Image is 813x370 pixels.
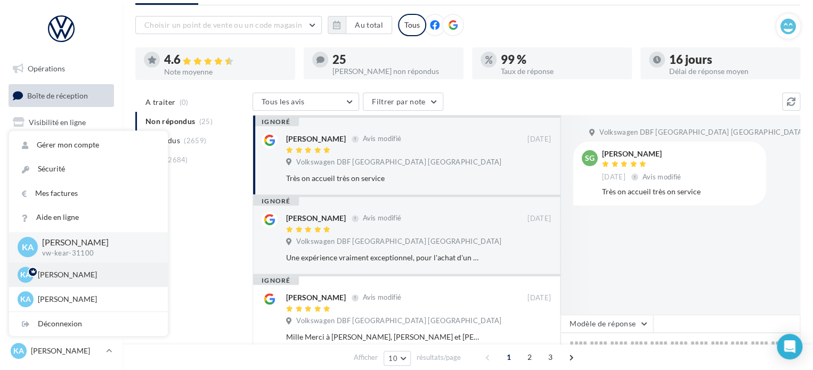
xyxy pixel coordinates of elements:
[542,349,559,366] span: 3
[253,93,359,111] button: Tous les avis
[166,155,188,164] span: (2684)
[145,97,175,108] span: A traiter
[602,186,758,197] div: Très on accueil très on service
[362,214,401,223] span: Avis modifié
[501,68,623,75] div: Taux de réponse
[38,269,155,280] p: [PERSON_NAME]
[527,293,551,303] span: [DATE]
[417,352,461,363] span: résultats/page
[599,128,804,137] span: Volkswagen DBF [GEOGRAPHIC_DATA] [GEOGRAPHIC_DATA]
[253,197,299,205] div: ignoré
[164,68,287,76] div: Note moyenne
[6,57,116,80] a: Opérations
[354,352,378,363] span: Afficher
[388,354,397,363] span: 10
[184,136,206,145] span: (2659)
[585,153,595,163] span: SG
[332,54,455,65] div: 25
[521,349,538,366] span: 2
[500,349,517,366] span: 1
[9,182,168,205] a: Mes factures
[9,133,168,157] a: Gérer mon compte
[777,334,802,359] div: Open Intercom Messenger
[9,205,168,229] a: Aide en ligne
[602,150,684,158] div: [PERSON_NAME]
[20,294,31,305] span: KA
[296,316,501,326] span: Volkswagen DBF [GEOGRAPHIC_DATA] [GEOGRAPHIC_DATA]
[384,351,411,366] button: 10
[286,332,482,342] div: Mille Merci à [PERSON_NAME], [PERSON_NAME] et [PERSON_NAME] Superbe équipe de DBF Toulouse Avenue...
[6,84,116,107] a: Boîte de réception
[363,93,443,111] button: Filtrer par note
[180,98,189,106] span: (0)
[296,158,501,167] span: Volkswagen DBF [GEOGRAPHIC_DATA] [GEOGRAPHIC_DATA]
[602,172,625,182] span: [DATE]
[286,134,346,144] div: [PERSON_NAME]
[42,249,151,258] p: vw-kear-31100
[135,16,322,34] button: Choisir un point de vente ou un code magasin
[253,276,299,285] div: ignoré
[253,118,299,126] div: ignoré
[669,68,792,75] div: Délai de réponse moyen
[9,312,168,336] div: Déconnexion
[144,20,302,29] span: Choisir un point de vente ou un code magasin
[6,217,116,240] a: Calendrier
[286,213,346,224] div: [PERSON_NAME]
[28,64,65,73] span: Opérations
[527,214,551,224] span: [DATE]
[332,68,455,75] div: [PERSON_NAME] non répondus
[328,16,392,34] button: Au total
[29,118,86,127] span: Visibilité en ligne
[22,241,34,253] span: KA
[296,237,501,246] span: Volkswagen DBF [GEOGRAPHIC_DATA] [GEOGRAPHIC_DATA]
[643,172,681,181] span: Avis modifié
[6,279,116,310] a: Campagnes DataOnDemand
[164,54,287,66] div: 4.6
[362,135,401,143] span: Avis modifié
[398,14,426,36] div: Tous
[262,97,305,106] span: Tous les avis
[560,315,653,333] button: Modèle de réponse
[20,269,31,280] span: KA
[286,173,482,184] div: Très on accueil très on service
[501,54,623,65] div: 99 %
[9,157,168,181] a: Sécurité
[13,346,24,356] span: KA
[6,111,116,134] a: Visibilité en ligne
[27,91,88,100] span: Boîte de réception
[6,244,116,275] a: PLV et print personnalisable
[669,54,792,65] div: 16 jours
[346,16,392,34] button: Au total
[42,236,151,249] p: [PERSON_NAME]
[527,135,551,144] span: [DATE]
[362,293,401,302] span: Avis modifié
[9,341,114,361] a: KA [PERSON_NAME]
[31,346,102,356] p: [PERSON_NAME]
[6,191,116,213] a: Médiathèque
[6,165,116,187] a: Contacts
[286,252,482,263] div: Une expérience vraiment exceptionnel, pour l'achat d'un véhicule d'occasion, ayant déjà acheté un...
[38,294,155,305] p: [PERSON_NAME]
[286,292,346,303] div: [PERSON_NAME]
[6,138,116,160] a: Campagnes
